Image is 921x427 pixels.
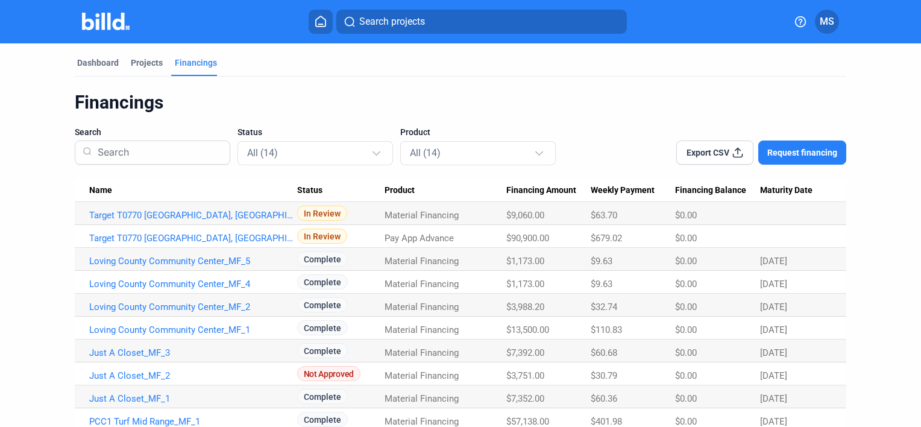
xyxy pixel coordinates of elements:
[131,57,163,69] div: Projects
[89,324,297,335] a: Loving County Community Center_MF_1
[89,185,297,196] div: Name
[385,279,459,289] span: Material Financing
[767,147,837,159] span: Request financing
[297,366,360,381] span: Not Approved
[506,370,544,381] span: $3,751.00
[385,324,459,335] span: Material Financing
[237,126,262,138] span: Status
[297,389,348,404] span: Complete
[820,14,834,29] span: MS
[506,185,591,196] div: Financing Amount
[506,233,549,244] span: $90,900.00
[591,324,622,335] span: $110.83
[297,297,348,312] span: Complete
[385,256,459,267] span: Material Financing
[815,10,839,34] button: MS
[675,347,697,358] span: $0.00
[175,57,217,69] div: Financings
[297,343,348,358] span: Complete
[675,210,697,221] span: $0.00
[93,137,222,168] input: Search
[675,233,697,244] span: $0.00
[591,393,617,404] span: $60.36
[591,233,622,244] span: $679.02
[675,256,697,267] span: $0.00
[760,185,832,196] div: Maturity Date
[385,185,415,196] span: Product
[297,185,322,196] span: Status
[89,185,112,196] span: Name
[297,185,385,196] div: Status
[506,324,549,335] span: $13,500.00
[675,393,697,404] span: $0.00
[591,256,612,267] span: $9.63
[675,302,697,312] span: $0.00
[336,10,627,34] button: Search projects
[506,347,544,358] span: $7,392.00
[675,185,760,196] div: Financing Balance
[591,302,617,312] span: $32.74
[89,256,297,267] a: Loving County Community Center_MF_5
[77,57,119,69] div: Dashboard
[591,185,675,196] div: Weekly Payment
[591,347,617,358] span: $60.68
[760,370,787,381] span: [DATE]
[760,324,787,335] span: [DATE]
[591,185,655,196] span: Weekly Payment
[75,91,846,114] div: Financings
[760,302,787,312] span: [DATE]
[760,393,787,404] span: [DATE]
[760,347,787,358] span: [DATE]
[591,210,617,221] span: $63.70
[89,393,297,404] a: Just A Closet_MF_1
[675,370,697,381] span: $0.00
[89,233,297,244] a: Target T0770 [GEOGRAPHIC_DATA], [GEOGRAPHIC_DATA] - Expansion: Landscaping_PA_JUN
[506,279,544,289] span: $1,173.00
[82,13,130,30] img: Billd Company Logo
[89,370,297,381] a: Just A Closet_MF_2
[687,147,729,159] span: Export CSV
[385,233,454,244] span: Pay App Advance
[297,229,347,244] span: In Review
[359,14,425,29] span: Search projects
[247,147,278,159] mat-select-trigger: All (14)
[385,347,459,358] span: Material Financing
[297,251,348,267] span: Complete
[410,147,441,159] mat-select-trigger: All (14)
[385,185,506,196] div: Product
[89,279,297,289] a: Loving County Community Center_MF_4
[760,185,813,196] span: Maturity Date
[506,256,544,267] span: $1,173.00
[297,274,348,289] span: Complete
[75,126,101,138] span: Search
[89,416,297,427] a: PCC1 Turf Mid Range_MF_1
[675,185,746,196] span: Financing Balance
[675,416,697,427] span: $0.00
[506,302,544,312] span: $3,988.20
[297,206,347,221] span: In Review
[385,416,459,427] span: Material Financing
[758,141,846,165] button: Request financing
[506,210,544,221] span: $9,060.00
[89,347,297,358] a: Just A Closet_MF_3
[297,412,348,427] span: Complete
[385,370,459,381] span: Material Financing
[89,302,297,312] a: Loving County Community Center_MF_2
[675,279,697,289] span: $0.00
[591,416,622,427] span: $401.98
[400,126,430,138] span: Product
[760,279,787,289] span: [DATE]
[506,393,544,404] span: $7,352.00
[89,210,297,221] a: Target T0770 [GEOGRAPHIC_DATA], [GEOGRAPHIC_DATA] - Expansion: Landscaping_MF_1
[506,416,549,427] span: $57,138.00
[591,279,612,289] span: $9.63
[385,302,459,312] span: Material Financing
[675,324,697,335] span: $0.00
[385,393,459,404] span: Material Financing
[760,416,787,427] span: [DATE]
[591,370,617,381] span: $30.79
[506,185,576,196] span: Financing Amount
[760,256,787,267] span: [DATE]
[297,320,348,335] span: Complete
[385,210,459,221] span: Material Financing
